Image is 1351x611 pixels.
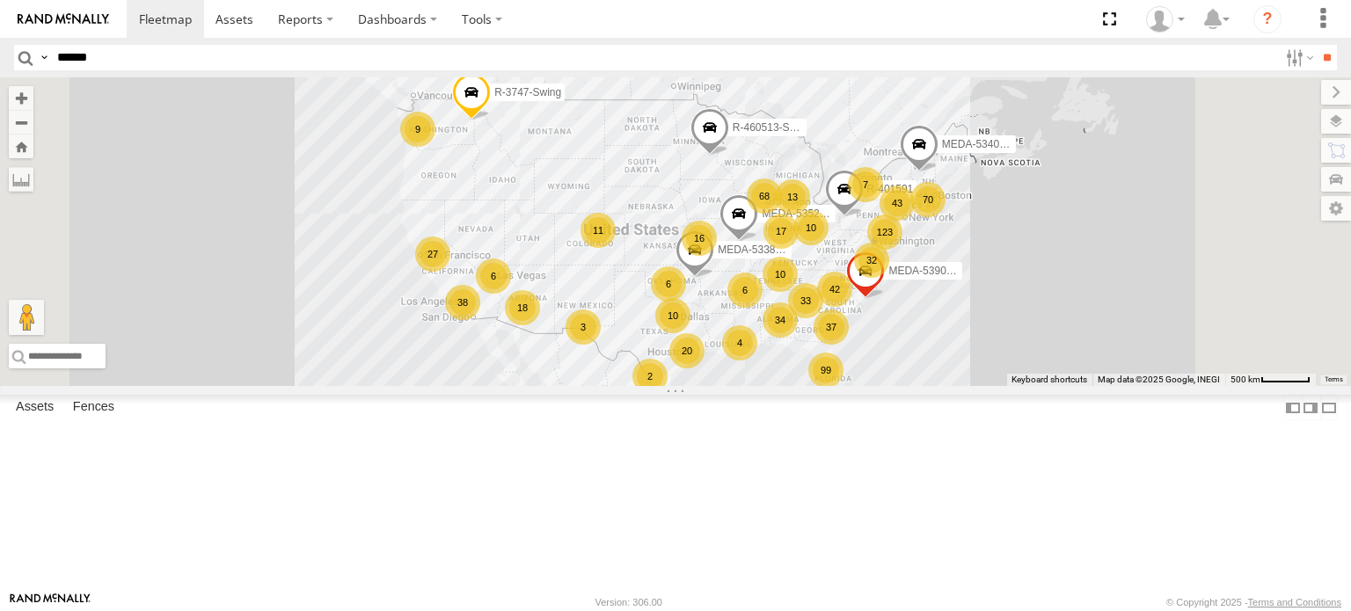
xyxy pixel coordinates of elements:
div: 42 [817,272,852,307]
a: Terms (opens in new tab) [1325,376,1343,383]
div: 17 [763,214,799,249]
div: 43 [880,185,915,221]
div: 68 [747,178,782,214]
div: 11 [581,213,616,248]
a: Visit our Website [10,593,91,611]
i: ? [1253,5,1282,33]
button: Zoom out [9,110,33,135]
div: 34 [763,302,798,338]
div: 20 [669,333,705,368]
label: Measure [9,167,33,192]
button: Zoom Home [9,135,33,158]
a: Terms and Conditions [1248,597,1341,607]
div: 6 [651,266,686,302]
span: Map data ©2025 Google, INEGI [1098,375,1220,384]
button: Drag Pegman onto the map to open Street View [9,300,44,335]
div: 16 [682,221,717,256]
div: 10 [793,210,829,245]
div: 7 [848,167,883,202]
label: Search Filter Options [1279,45,1317,70]
div: 70 [910,182,946,217]
div: 37 [814,309,849,345]
div: 27 [415,236,450,272]
div: 33 [788,283,823,318]
div: Idaliz Kaminski [1140,6,1191,33]
span: MEDA-535204-Roll [762,207,852,220]
div: 13 [775,179,810,215]
div: 123 [867,215,902,250]
span: R-401591 [867,183,914,195]
span: 500 km [1231,375,1260,384]
div: 3 [566,309,601,345]
div: 32 [854,243,889,278]
div: 6 [727,273,763,308]
label: Assets [7,396,62,420]
div: 4 [722,325,757,360]
button: Keyboard shortcuts [1011,374,1087,386]
button: Map Scale: 500 km per 53 pixels [1225,374,1316,386]
label: Fences [64,396,123,420]
span: MEDA-539001-Roll [888,265,979,277]
div: 38 [445,285,480,320]
span: R-460513-Swing [733,121,811,134]
span: R-3747-Swing [494,85,561,98]
div: 10 [763,257,798,292]
label: Hide Summary Table [1320,395,1338,420]
span: MEDA-534010-Roll [942,138,1033,150]
button: Zoom in [9,86,33,110]
div: 10 [655,298,690,333]
label: Dock Summary Table to the Right [1302,395,1319,420]
label: Map Settings [1321,196,1351,221]
div: 99 [808,353,843,388]
div: 6 [476,258,511,294]
label: Dock Summary Table to the Left [1284,395,1302,420]
label: Search Query [37,45,51,70]
div: 9 [400,112,435,147]
div: © Copyright 2025 - [1166,597,1341,607]
div: Version: 306.00 [595,597,662,607]
span: MEDA-533802-Roll [718,244,808,256]
div: 2 [632,359,668,394]
div: 18 [505,290,540,325]
img: rand-logo.svg [18,13,109,25]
